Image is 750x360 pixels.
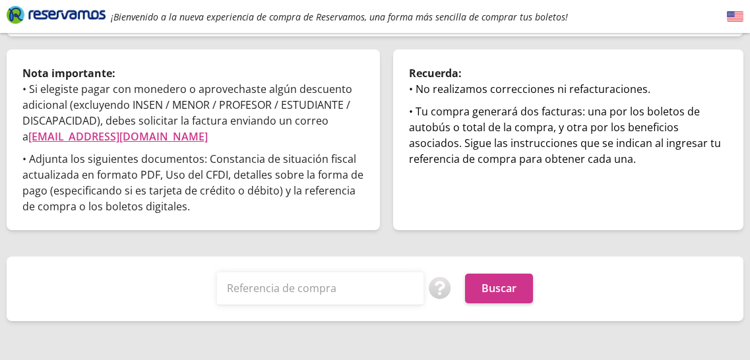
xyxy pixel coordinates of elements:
p: Recuerda: [409,65,728,81]
a: Brand Logo [7,5,106,28]
button: Buscar [465,274,533,303]
em: ¡Bienvenido a la nueva experiencia de compra de Reservamos, una forma más sencilla de comprar tus... [111,11,568,23]
i: Brand Logo [7,5,106,24]
div: • No realizamos correcciones ni refacturaciones. [409,81,728,97]
button: English [727,9,743,25]
p: • Adjunta los siguientes documentos: Constancia de situación fiscal actualizada en formato PDF, U... [22,151,364,214]
p: Nota importante: [22,65,364,81]
a: [EMAIL_ADDRESS][DOMAIN_NAME] [28,129,208,144]
div: • Tu compra generará dos facturas: una por los boletos de autobús o total de la compra, y otra po... [409,104,728,167]
p: • Si elegiste pagar con monedero o aprovechaste algún descuento adicional (excluyendo INSEN / MEN... [22,81,364,144]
